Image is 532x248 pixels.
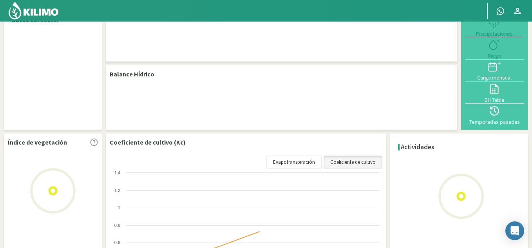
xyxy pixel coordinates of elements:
[114,223,120,228] text: 0.8
[110,69,154,79] p: Balance Hídrico
[465,60,524,81] button: Carga mensual
[114,188,120,193] text: 1.2
[14,152,92,230] img: Loading...
[467,53,522,58] div: Riego
[422,157,500,235] img: Loading...
[114,170,120,175] text: 1.4
[467,31,522,36] div: Precipitaciones
[467,97,522,103] div: BH Tabla
[465,37,524,59] button: Riego
[8,1,59,20] img: Kilimo
[118,205,120,210] text: 1
[8,138,67,147] p: Índice de vegetación
[465,81,524,103] button: BH Tabla
[467,75,522,80] div: Carga mensual
[114,240,120,245] text: 0.6
[266,156,322,169] a: Evapotranspiración
[401,143,434,151] h4: Actividades
[110,138,186,147] p: Coeficiente de cultivo (Kc)
[505,221,524,240] div: Open Intercom Messenger
[465,15,524,37] button: Precipitaciones
[465,104,524,126] button: Temporadas pasadas
[467,119,522,125] div: Temporadas pasadas
[324,156,382,169] a: Coeficiente de cultivo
